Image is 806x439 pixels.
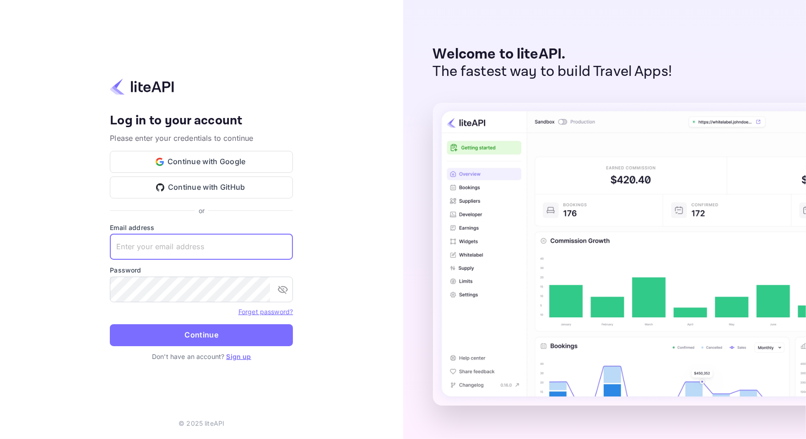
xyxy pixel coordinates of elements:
img: liteapi [110,78,174,96]
a: Sign up [226,353,251,360]
a: Forget password? [238,308,293,316]
input: Enter your email address [110,234,293,260]
button: Continue with Google [110,151,293,173]
button: toggle password visibility [274,280,292,299]
label: Email address [110,223,293,232]
a: Forget password? [238,307,293,316]
p: Don't have an account? [110,352,293,361]
button: Continue with GitHub [110,177,293,198]
p: The fastest way to build Travel Apps! [433,63,672,80]
h4: Log in to your account [110,113,293,129]
p: or [199,206,205,215]
p: © 2025 liteAPI [179,418,224,428]
p: Please enter your credentials to continue [110,133,293,144]
button: Continue [110,324,293,346]
label: Password [110,265,293,275]
p: Welcome to liteAPI. [433,46,672,63]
